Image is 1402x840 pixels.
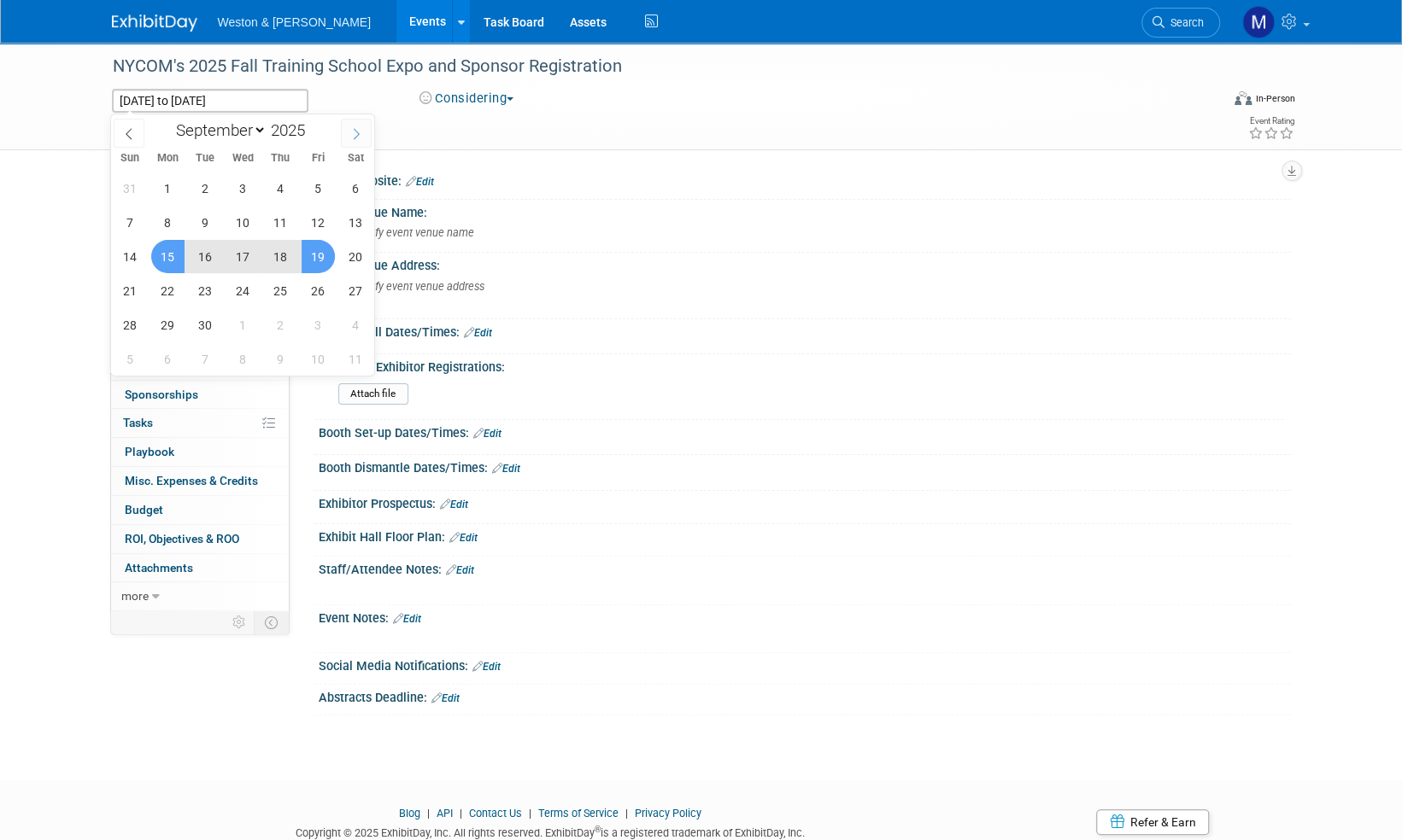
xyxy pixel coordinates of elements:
[151,274,185,307] span: September 22, 2025
[261,153,299,164] span: Thu
[319,491,1291,513] div: Exhibitor Prospectus:
[114,342,147,376] span: October 5, 2025
[469,807,522,820] a: Contact Us
[111,153,149,164] span: Sun
[319,253,1291,274] div: Event Venue Address:
[423,807,434,820] span: |
[302,274,335,307] span: September 26, 2025
[149,153,186,164] span: Mon
[492,463,520,475] a: Edit
[264,206,297,239] span: September 11, 2025
[464,327,492,339] a: Edit
[225,611,255,633] td: Personalize Event Tab Strip
[125,561,193,575] span: Attachments
[189,308,222,341] span: September 30, 2025
[264,342,297,376] span: October 9, 2025
[406,176,434,188] a: Edit
[1119,89,1295,114] div: Event Format
[168,120,267,141] select: Month
[525,807,536,820] span: |
[226,172,260,205] span: September 3, 2025
[337,153,374,164] span: Sat
[399,807,420,820] a: Blog
[473,428,502,440] a: Edit
[414,90,520,108] button: Considering
[319,685,1291,707] div: Abstracts Deadline:
[226,342,260,376] span: October 8, 2025
[218,15,371,29] span: Weston & [PERSON_NAME]
[111,467,289,495] a: Misc. Expenses & Credits
[538,807,619,820] a: Terms of Service
[189,274,222,307] span: September 23, 2025
[111,525,289,553] a: ROI, Objectives & ROO
[125,503,163,516] span: Budget
[319,200,1291,221] div: Event Venue Name:
[1247,117,1293,125] div: Event Rating
[189,240,222,273] span: September 16, 2025
[226,274,260,307] span: September 24, 2025
[339,308,372,341] span: October 4, 2025
[302,308,335,341] span: October 3, 2025
[125,532,239,545] span: ROI, Objectives & ROO
[455,807,466,820] span: |
[621,807,632,820] span: |
[111,438,289,466] a: Playbook
[440,499,468,510] a: Edit
[264,172,297,205] span: September 4, 2025
[123,416,153,429] span: Tasks
[1141,8,1220,38] a: Search
[302,172,335,205] span: September 5, 2025
[1235,91,1252,105] img: Format-Inperson.png
[339,274,372,307] span: September 27, 2025
[319,319,1291,341] div: Exhibit Hall Dates/Times:
[151,240,185,273] span: September 15, 2025
[114,206,147,239] span: September 7, 2025
[472,661,501,673] a: Edit
[226,308,260,341] span: October 1, 2025
[111,496,289,524] a: Budget
[595,825,601,834] sup: ®
[339,206,372,239] span: September 13, 2025
[319,455,1291,477] div: Booth Dismantle Dates/Times:
[189,172,222,205] span: September 2, 2025
[151,342,185,376] span: October 6, 2025
[125,474,258,487] span: Misc. Expenses & Credits
[446,564,474,576] a: Edit
[114,172,147,205] span: August 31, 2025
[319,605,1291,627] div: Event Notes:
[264,274,297,307] span: September 25, 2025
[114,308,147,341] span: September 28, 2025
[635,807,701,820] a: Privacy Policy
[226,240,260,273] span: September 17, 2025
[337,226,474,239] span: Specify event venue name
[112,89,308,113] input: Event Start Date - End Date
[151,206,185,239] span: September 8, 2025
[302,342,335,376] span: October 10, 2025
[302,206,335,239] span: September 12, 2025
[114,274,147,307] span: September 21, 2025
[107,51,1194,82] div: NYCOM's 2025 Fall Training School Expo and Sponsor Registration
[111,381,289,409] a: Sponsorships
[319,524,1291,546] div: Exhibit Hall Floor Plan:
[437,807,453,820] a: API
[393,613,421,625] a: Edit
[189,206,222,239] span: September 9, 2025
[111,554,289,582] a: Attachments
[224,153,261,164] span: Wed
[264,308,297,341] span: October 2, 2025
[186,153,224,164] span: Tue
[302,240,335,273] span: September 19, 2025
[226,206,260,239] span: September 10, 2025
[339,240,372,273] span: September 20, 2025
[114,240,147,273] span: September 14, 2025
[112,15,197,32] img: ExhibitDay
[121,589,149,603] span: more
[339,342,372,376] span: October 11, 2025
[299,153,337,164] span: Fri
[319,653,1291,675] div: Social Media Notifications:
[431,692,460,704] a: Edit
[264,240,297,273] span: September 18, 2025
[111,582,289,610] a: more
[339,172,372,205] span: September 6, 2025
[125,445,174,458] span: Playbook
